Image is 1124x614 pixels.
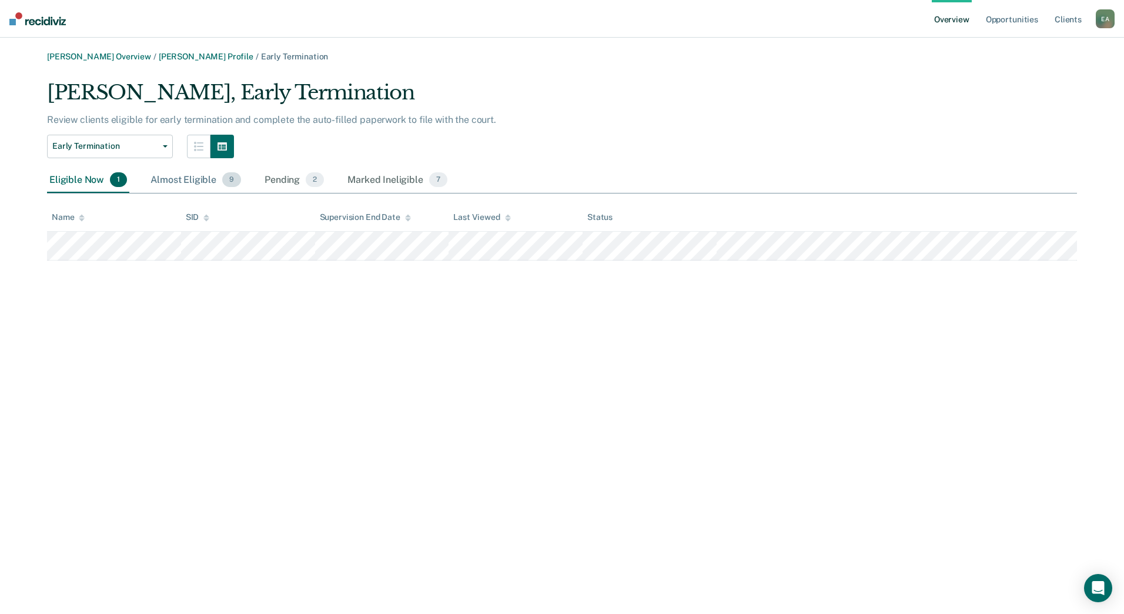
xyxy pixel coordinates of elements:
[429,172,447,188] span: 7
[1096,9,1115,28] button: EA
[159,52,253,61] a: [PERSON_NAME] Profile
[47,52,151,61] a: [PERSON_NAME] Overview
[47,135,173,158] button: Early Termination
[47,114,496,125] p: Review clients eligible for early termination and complete the auto-filled paperwork to file with...
[148,168,243,193] div: Almost Eligible9
[320,212,411,222] div: Supervision End Date
[1084,574,1112,602] div: Open Intercom Messenger
[47,168,129,193] div: Eligible Now1
[345,168,450,193] div: Marked Ineligible7
[222,172,241,188] span: 9
[1096,9,1115,28] div: E A
[186,212,210,222] div: SID
[9,12,66,25] img: Recidiviz
[52,141,158,151] span: Early Termination
[110,172,127,188] span: 1
[253,52,261,61] span: /
[587,212,613,222] div: Status
[47,81,890,114] div: [PERSON_NAME], Early Termination
[261,52,329,61] span: Early Termination
[151,52,159,61] span: /
[52,212,85,222] div: Name
[262,168,326,193] div: Pending2
[453,212,510,222] div: Last Viewed
[306,172,324,188] span: 2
